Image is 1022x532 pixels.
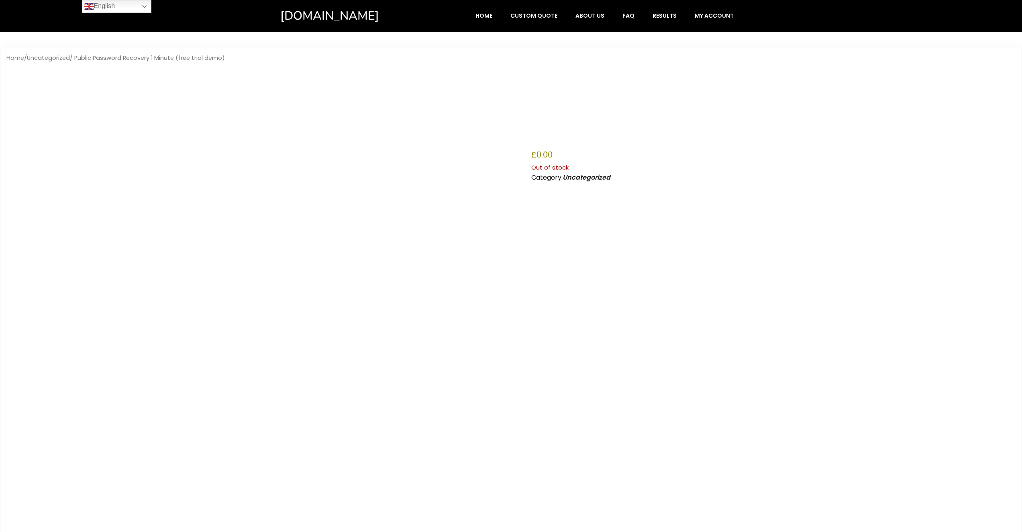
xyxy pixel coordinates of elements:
[686,8,742,23] a: My account
[84,2,94,11] img: en
[614,8,643,23] a: FAQ
[475,12,492,19] span: Home
[575,12,604,19] span: About Us
[467,8,501,23] a: Home
[531,149,536,160] span: £
[27,54,70,62] a: Uncategorized
[653,12,677,19] span: Results
[280,8,413,24] a: [DOMAIN_NAME]
[695,12,734,19] span: My account
[510,12,557,19] span: Custom Quote
[567,8,613,23] a: About Us
[644,8,685,23] a: Results
[622,12,634,19] span: FAQ
[531,162,1016,173] p: Out of stock
[531,149,553,160] bdi: 0.00
[502,8,566,23] a: Custom Quote
[6,54,1016,62] nav: Breadcrumb
[531,173,610,182] span: Category:
[531,81,1016,143] h1: Public Password Recovery 1 Minute (free trial demo)
[563,173,610,182] a: Uncategorized
[6,54,24,62] a: Home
